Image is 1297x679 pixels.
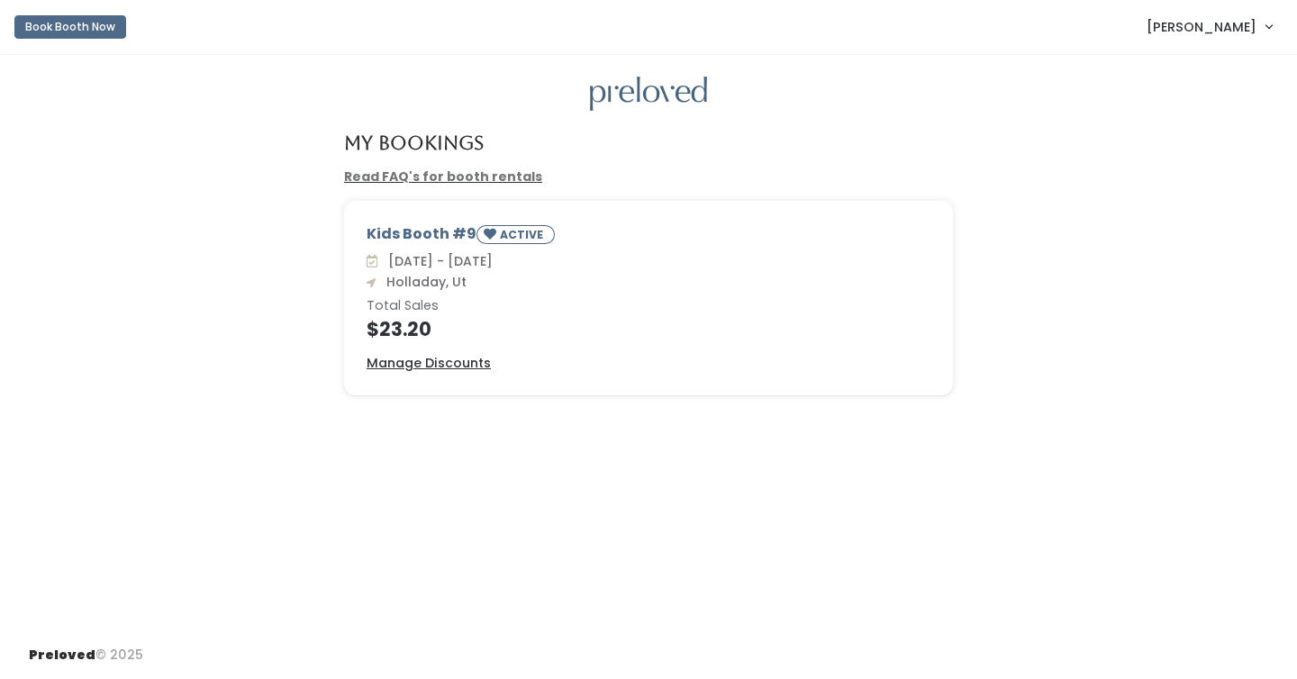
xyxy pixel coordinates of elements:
u: Manage Discounts [367,354,491,372]
h4: $23.20 [367,319,930,339]
h4: My Bookings [344,132,484,153]
a: Read FAQ's for booth rentals [344,167,542,186]
span: Holladay, Ut [379,273,467,291]
div: Kids Booth #9 [367,223,930,251]
a: Manage Discounts [367,354,491,373]
h6: Total Sales [367,299,930,313]
span: [PERSON_NAME] [1147,17,1256,37]
span: Preloved [29,646,95,664]
button: Book Booth Now [14,15,126,39]
a: [PERSON_NAME] [1129,7,1290,46]
a: Book Booth Now [14,7,126,47]
div: © 2025 [29,631,143,665]
span: [DATE] - [DATE] [381,252,493,270]
small: ACTIVE [500,227,547,242]
img: preloved logo [590,77,707,112]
